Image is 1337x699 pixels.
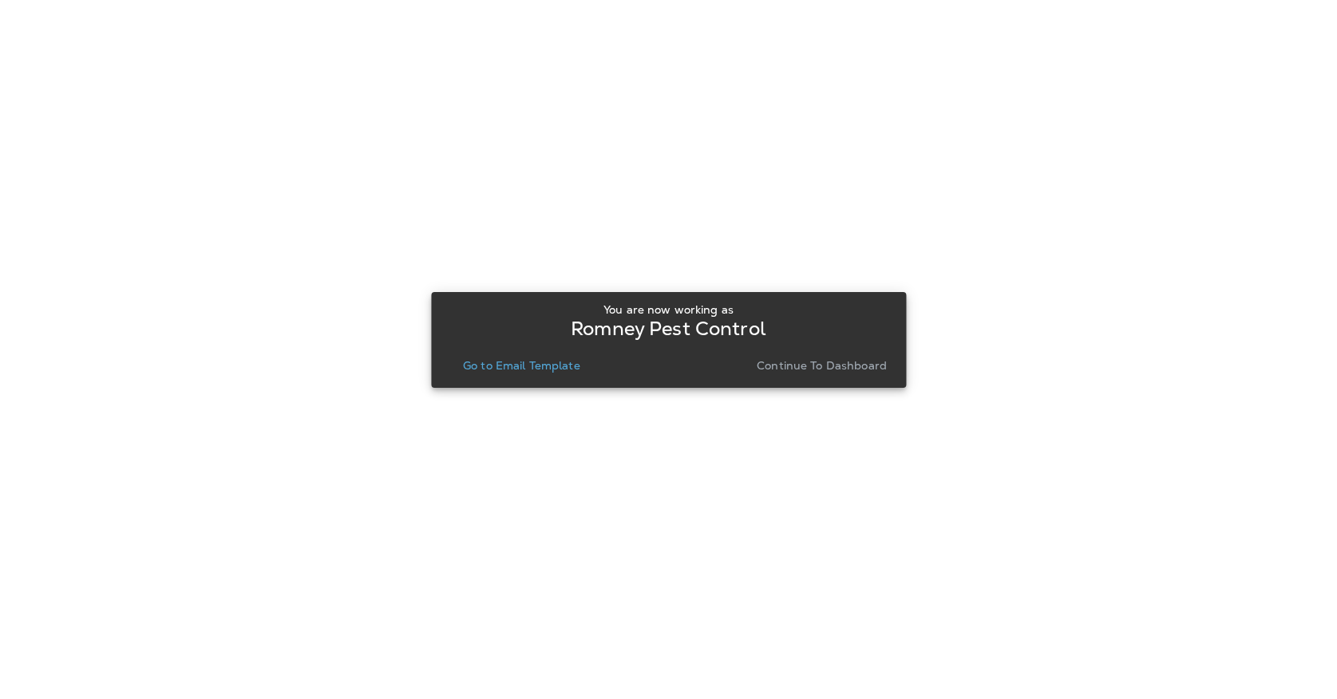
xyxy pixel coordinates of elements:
p: You are now working as [603,303,734,316]
button: Continue to Dashboard [750,354,893,377]
button: Go to Email Template [457,354,587,377]
p: Romney Pest Control [571,322,766,335]
p: Go to Email Template [463,359,580,372]
p: Continue to Dashboard [757,359,887,372]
